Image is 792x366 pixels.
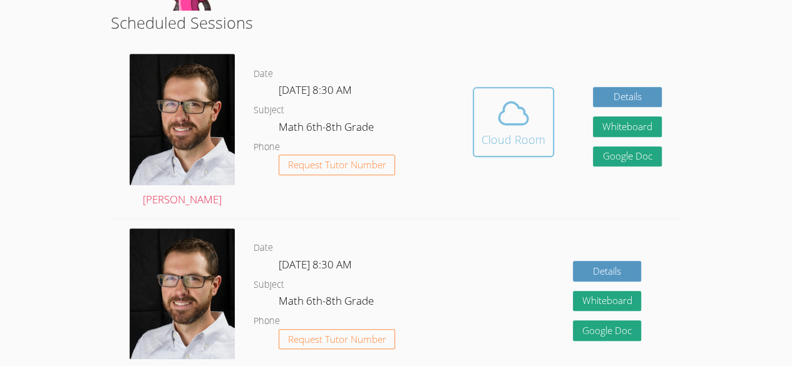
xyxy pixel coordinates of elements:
[130,54,235,185] img: avatar.png
[573,320,642,341] a: Google Doc
[254,140,280,155] dt: Phone
[279,292,376,313] dd: Math 6th-8th Grade
[573,291,642,312] button: Whiteboard
[288,335,386,344] span: Request Tutor Number
[130,228,235,360] img: avatar.png
[593,87,662,108] a: Details
[254,103,284,118] dt: Subject
[593,116,662,137] button: Whiteboard
[481,131,545,148] div: Cloud Room
[111,11,681,34] h2: Scheduled Sessions
[279,155,396,175] button: Request Tutor Number
[279,83,352,97] span: [DATE] 8:30 AM
[254,313,280,329] dt: Phone
[130,54,235,208] a: [PERSON_NAME]
[279,118,376,140] dd: Math 6th-8th Grade
[593,146,662,167] a: Google Doc
[279,257,352,272] span: [DATE] 8:30 AM
[473,87,554,157] button: Cloud Room
[573,261,642,282] a: Details
[279,329,396,350] button: Request Tutor Number
[288,160,386,170] span: Request Tutor Number
[254,66,273,82] dt: Date
[254,277,284,293] dt: Subject
[254,240,273,256] dt: Date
